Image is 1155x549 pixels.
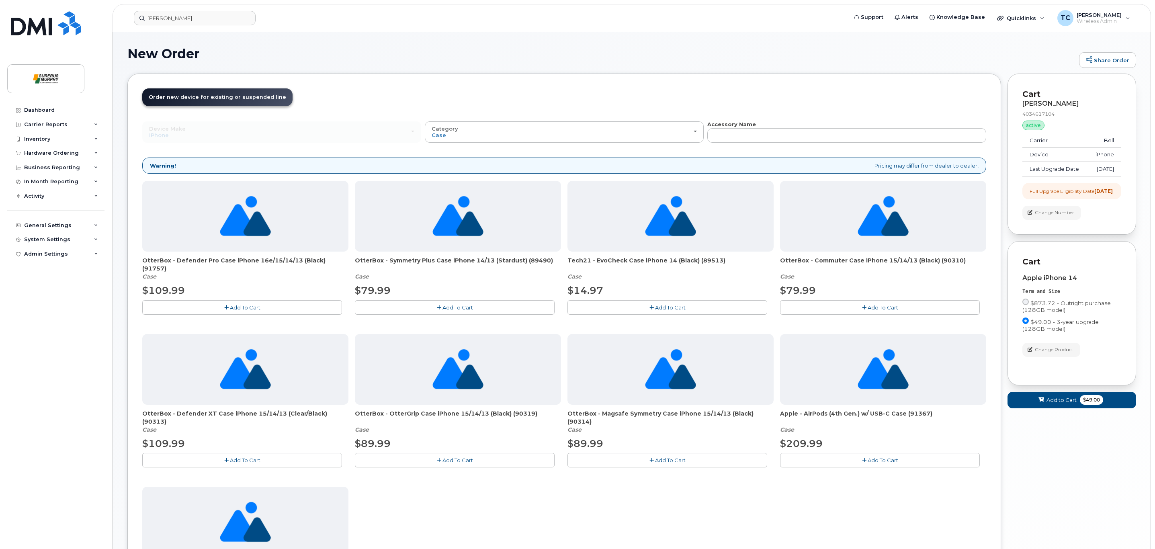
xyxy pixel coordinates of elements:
[780,273,794,280] em: Case
[1035,346,1073,353] span: Change Product
[220,334,271,405] img: no_image_found-2caef05468ed5679b831cfe6fc140e25e0c280774317ffc20a367ab7fd17291e.png
[1022,133,1087,148] td: Carrier
[780,285,816,296] span: $79.99
[1035,209,1074,216] span: Change Number
[1087,162,1121,176] td: [DATE]
[142,256,348,272] span: OtterBox - Defender Pro Case iPhone 16e/15/14/13 (Black) (91757)
[1087,133,1121,148] td: Bell
[150,162,176,170] strong: Warning!
[142,256,348,281] div: OtterBox - Defender Pro Case iPhone 16e/15/14/13 (Black) (91757)
[567,273,582,280] em: Case
[567,410,774,426] span: OtterBox - Magsafe Symmetry Case iPhone 15/14/13 (Black) (90314)
[442,304,473,311] span: Add To Cart
[567,300,767,314] button: Add To Cart
[355,256,561,272] span: OtterBox - Symmetry Plus Case iPhone 14/13 (Stardust) (89490)
[1022,299,1029,305] input: $873.72 - Outright purchase (128GB model)
[355,256,561,281] div: OtterBox - Symmetry Plus Case iPhone 14/13 (Stardust) (89490)
[1022,288,1121,295] div: Term and Size
[142,273,156,280] em: Case
[355,426,369,433] em: Case
[1022,206,1081,220] button: Change Number
[442,457,473,463] span: Add To Cart
[142,285,185,296] span: $109.99
[567,256,774,281] div: Tech21 - EvoCheck Case iPhone 14 (Black) (89513)
[220,181,271,252] img: no_image_found-2caef05468ed5679b831cfe6fc140e25e0c280774317ffc20a367ab7fd17291e.png
[1022,300,1111,313] span: $873.72 - Outright purchase (128GB model)
[655,304,686,311] span: Add To Cart
[858,181,909,252] img: no_image_found-2caef05468ed5679b831cfe6fc140e25e0c280774317ffc20a367ab7fd17291e.png
[1022,343,1080,357] button: Change Product
[355,410,561,426] span: OtterBox - OtterGrip Case iPhone 15/14/13 (Black) (90319)
[1022,319,1099,332] span: $49.00 - 3-year upgrade (128GB model)
[355,300,555,314] button: Add To Cart
[645,181,696,252] img: no_image_found-2caef05468ed5679b831cfe6fc140e25e0c280774317ffc20a367ab7fd17291e.png
[142,426,156,433] em: Case
[567,426,582,433] em: Case
[355,410,561,434] div: OtterBox - OtterGrip Case iPhone 15/14/13 (Black) (90319)
[567,410,774,434] div: OtterBox - Magsafe Symmetry Case iPhone 15/14/13 (Black) (90314)
[780,426,794,433] em: Case
[432,125,458,132] span: Category
[355,453,555,467] button: Add To Cart
[868,457,898,463] span: Add To Cart
[1022,147,1087,162] td: Device
[1022,162,1087,176] td: Last Upgrade Date
[567,285,603,296] span: $14.97
[858,334,909,405] img: no_image_found-2caef05468ed5679b831cfe6fc140e25e0c280774317ffc20a367ab7fd17291e.png
[567,453,767,467] button: Add To Cart
[1094,188,1113,194] strong: [DATE]
[868,304,898,311] span: Add To Cart
[1008,392,1136,408] button: Add to Cart $49.00
[142,453,342,467] button: Add To Cart
[1087,147,1121,162] td: iPhone
[230,304,260,311] span: Add To Cart
[780,410,986,426] span: Apple - AirPods (4th Gen.) w/ USB-C Case (91367)
[780,410,986,434] div: Apple - AirPods (4th Gen.) w/ USB-C Case (91367)
[567,438,603,449] span: $89.99
[432,181,483,252] img: no_image_found-2caef05468ed5679b831cfe6fc140e25e0c280774317ffc20a367ab7fd17291e.png
[355,273,369,280] em: Case
[780,438,823,449] span: $209.99
[1022,274,1121,282] div: Apple iPhone 14
[1030,188,1113,195] div: Full Upgrade Eligibility Date
[355,285,391,296] span: $79.99
[707,121,756,127] strong: Accessory Name
[645,334,696,405] img: no_image_found-2caef05468ed5679b831cfe6fc140e25e0c280774317ffc20a367ab7fd17291e.png
[1022,256,1121,268] p: Cart
[1022,318,1029,324] input: $49.00 - 3-year upgrade (128GB model)
[432,334,483,405] img: no_image_found-2caef05468ed5679b831cfe6fc140e25e0c280774317ffc20a367ab7fd17291e.png
[142,300,342,314] button: Add To Cart
[425,121,704,142] button: Category Case
[142,438,185,449] span: $109.99
[780,300,980,314] button: Add To Cart
[149,94,286,100] span: Order new device for existing or suspended line
[1022,88,1121,100] p: Cart
[1046,396,1077,404] span: Add to Cart
[780,256,986,272] span: OtterBox - Commuter Case iPhone 15/14/13 (Black) (90310)
[355,438,391,449] span: $89.99
[432,132,446,138] span: Case
[780,453,980,467] button: Add To Cart
[655,457,686,463] span: Add To Cart
[1022,121,1044,130] div: active
[1080,395,1103,405] span: $49.00
[780,256,986,281] div: OtterBox - Commuter Case iPhone 15/14/13 (Black) (90310)
[142,410,348,434] div: OtterBox - Defender XT Case iPhone 15/14/13 (Clear/Black) (90313)
[1022,100,1121,107] div: [PERSON_NAME]
[142,410,348,426] span: OtterBox - Defender XT Case iPhone 15/14/13 (Clear/Black) (90313)
[230,457,260,463] span: Add To Cart
[127,47,1075,61] h1: New Order
[142,158,986,174] div: Pricing may differ from dealer to dealer!
[1079,52,1136,68] a: Share Order
[1022,111,1121,117] div: 4034617104
[567,256,774,272] span: Tech21 - EvoCheck Case iPhone 14 (Black) (89513)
